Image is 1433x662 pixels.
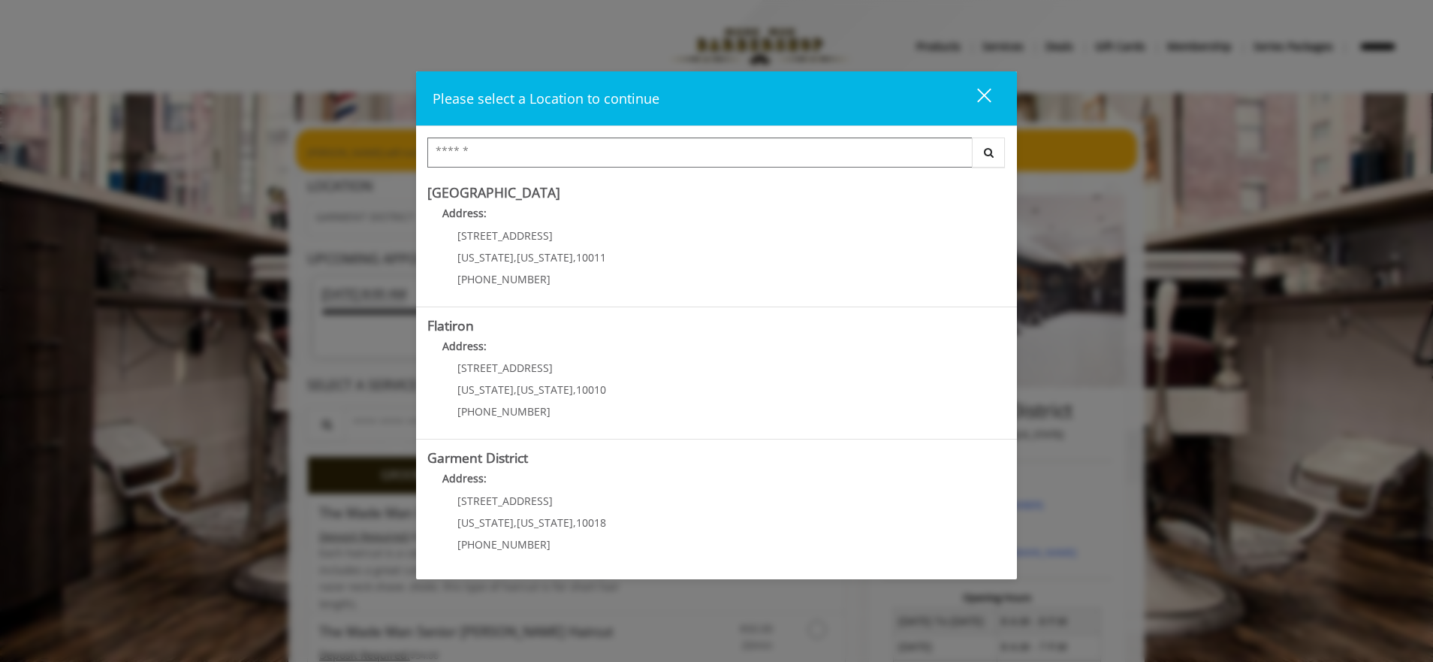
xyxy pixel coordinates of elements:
[442,206,487,220] b: Address:
[573,250,576,264] span: ,
[427,449,528,467] b: Garment District
[573,382,576,397] span: ,
[457,272,551,286] span: [PHONE_NUMBER]
[576,250,606,264] span: 10011
[457,537,551,552] span: [PHONE_NUMBER]
[960,87,990,110] div: close dialog
[980,147,997,158] i: Search button
[457,382,514,397] span: [US_STATE]
[949,83,1000,113] button: close dialog
[514,515,517,530] span: ,
[576,515,606,530] span: 10018
[427,316,474,334] b: Flatiron
[457,494,553,508] span: [STREET_ADDRESS]
[517,515,573,530] span: [US_STATE]
[514,382,517,397] span: ,
[427,183,560,201] b: [GEOGRAPHIC_DATA]
[514,250,517,264] span: ,
[427,138,1006,175] div: Center Select
[457,404,551,419] span: [PHONE_NUMBER]
[457,515,514,530] span: [US_STATE]
[442,471,487,485] b: Address:
[517,250,573,264] span: [US_STATE]
[576,382,606,397] span: 10010
[517,382,573,397] span: [US_STATE]
[457,361,553,375] span: [STREET_ADDRESS]
[457,228,553,243] span: [STREET_ADDRESS]
[457,250,514,264] span: [US_STATE]
[573,515,576,530] span: ,
[442,339,487,353] b: Address:
[427,138,973,168] input: Search Center
[433,89,659,107] span: Please select a Location to continue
